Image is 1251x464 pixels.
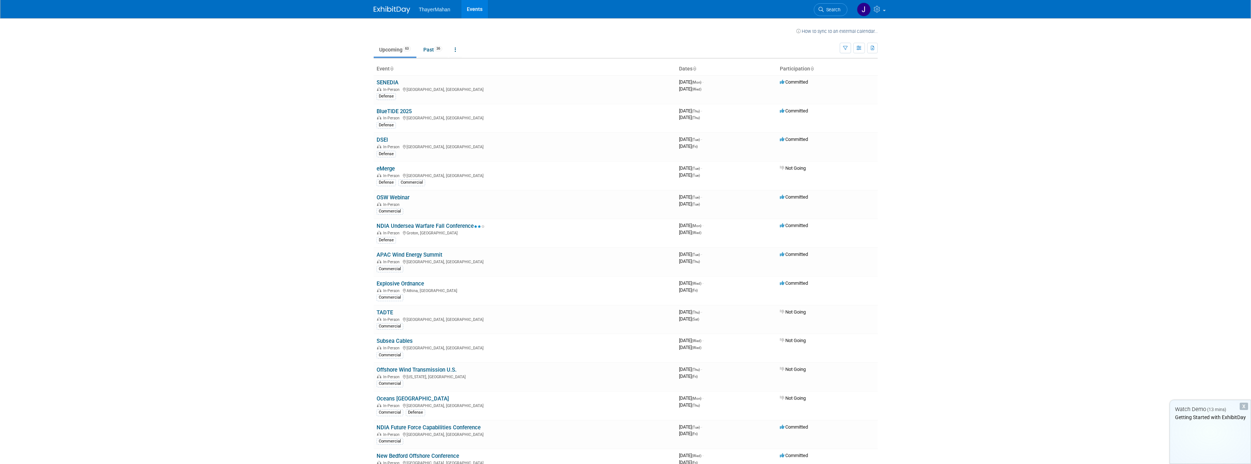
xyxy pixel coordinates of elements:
span: [DATE] [679,453,703,458]
a: OSW Webinar [377,194,409,201]
div: Groton, [GEOGRAPHIC_DATA] [377,230,673,235]
span: (Mon) [692,80,701,84]
span: - [702,79,703,85]
span: In-Person [383,145,402,149]
div: Defense [377,151,396,157]
span: Committed [780,252,808,257]
span: (Mon) [692,224,701,228]
div: [US_STATE], [GEOGRAPHIC_DATA] [377,373,673,379]
span: (Wed) [692,87,701,91]
a: Past36 [418,43,448,57]
span: In-Person [383,288,402,293]
div: Defense [377,93,396,100]
span: (Fri) [692,288,698,292]
a: Sort by Participation Type [810,66,814,72]
div: Commercial [377,409,403,416]
span: [DATE] [679,230,701,235]
span: - [701,367,702,372]
a: APAC Wind Energy Summit [377,252,442,258]
a: Subsea Cables [377,338,413,344]
div: Defense [377,122,396,129]
span: - [701,137,702,142]
span: In-Person [383,116,402,120]
span: Committed [780,137,808,142]
a: Sort by Start Date [693,66,696,72]
span: ThayerMahan [419,7,450,12]
span: Committed [780,79,808,85]
span: [DATE] [679,172,700,178]
img: In-Person Event [377,288,381,292]
span: [DATE] [679,115,700,120]
th: Participation [777,63,878,75]
span: (Wed) [692,231,701,235]
span: (Thu) [692,116,700,120]
span: - [702,338,703,343]
span: (Tue) [692,173,700,177]
span: [DATE] [679,309,702,315]
img: In-Person Event [377,202,381,206]
img: In-Person Event [377,317,381,321]
span: - [701,309,702,315]
span: [DATE] [679,367,702,372]
img: In-Person Event [377,87,381,91]
span: (Mon) [692,396,701,400]
div: Dismiss [1240,403,1248,410]
div: [GEOGRAPHIC_DATA], [GEOGRAPHIC_DATA] [377,172,673,178]
span: (Thu) [692,403,700,407]
div: Commercial [377,438,403,445]
span: (Fri) [692,375,698,379]
span: - [701,165,702,171]
img: In-Person Event [377,375,381,378]
div: Defense [377,179,396,186]
span: (Tue) [692,195,700,199]
span: - [701,194,702,200]
div: [GEOGRAPHIC_DATA], [GEOGRAPHIC_DATA] [377,402,673,408]
span: Committed [780,280,808,286]
span: [DATE] [679,108,702,114]
span: [DATE] [679,79,703,85]
a: Search [814,3,847,16]
a: Offshore Wind Transmission U.S. [377,367,457,373]
div: Commercial [377,208,403,215]
div: Commercial [377,352,403,358]
div: Defense [377,237,396,243]
span: [DATE] [679,165,702,171]
span: [DATE] [679,86,701,92]
span: [DATE] [679,201,700,207]
span: (Wed) [692,281,701,285]
span: [DATE] [679,252,702,257]
a: eMerge [377,165,395,172]
a: NDIA Undersea Warfare Fall Conference [377,223,485,229]
div: Commercial [398,179,425,186]
span: In-Person [383,346,402,350]
span: - [702,223,703,228]
img: In-Person Event [377,432,381,436]
span: Committed [780,223,808,228]
span: (Wed) [692,454,701,458]
div: [GEOGRAPHIC_DATA], [GEOGRAPHIC_DATA] [377,258,673,264]
img: In-Person Event [377,116,381,119]
div: [GEOGRAPHIC_DATA], [GEOGRAPHIC_DATA] [377,316,673,322]
span: [DATE] [679,338,703,343]
div: Commercial [377,294,403,301]
div: Watch Demo [1170,406,1251,413]
span: [DATE] [679,194,702,200]
span: Not Going [780,338,806,343]
span: Search [824,7,840,12]
div: [GEOGRAPHIC_DATA], [GEOGRAPHIC_DATA] [377,143,673,149]
span: In-Person [383,260,402,264]
span: [DATE] [679,345,701,350]
span: In-Person [383,173,402,178]
a: TADTE [377,309,393,316]
a: How to sync to an external calendar... [796,28,878,34]
a: DSEI [377,137,388,143]
span: Not Going [780,165,806,171]
span: In-Person [383,202,402,207]
img: In-Person Event [377,145,381,148]
div: Getting Started with ExhibitDay [1170,414,1251,421]
span: Committed [780,453,808,458]
th: Dates [676,63,777,75]
span: Committed [780,108,808,114]
span: (Thu) [692,109,700,113]
img: In-Person Event [377,173,381,177]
